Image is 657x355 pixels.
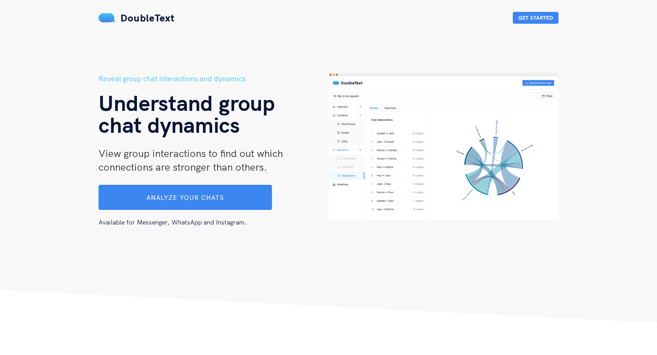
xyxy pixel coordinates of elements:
span: chat dynamics [99,111,240,138]
span: Analyze your chats [146,193,224,202]
span: View group interactions to find out which [99,147,283,160]
span: Understand group [99,89,275,116]
img: mS3x8y1f88AAAAABJRU5ErkJggg== [99,13,116,22]
h5: Reveal group chat interactions and dynamics [99,73,328,84]
button: Analyze your chats [99,185,272,210]
span: DoubleText [120,11,175,24]
div: Available for Messenger, WhatsApp and Instagram. [99,210,310,227]
a: Analyze your chats [99,193,272,202]
img: hero [328,73,558,286]
span: connections are stronger than others. [99,161,267,173]
a: DoubleText [99,11,175,24]
button: Get Started [513,12,558,24]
